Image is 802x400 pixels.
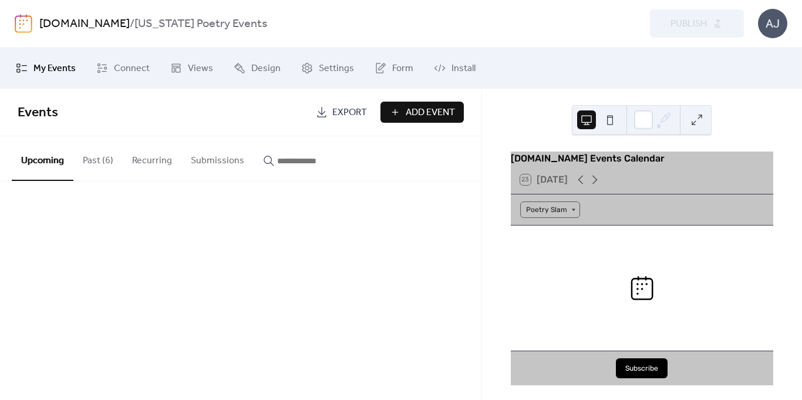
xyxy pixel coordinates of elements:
[18,100,58,126] span: Events
[251,62,281,76] span: Design
[134,13,267,35] b: [US_STATE] Poetry Events
[292,52,363,84] a: Settings
[130,13,134,35] b: /
[307,102,376,123] a: Export
[12,136,73,181] button: Upcoming
[123,136,181,180] button: Recurring
[758,9,787,38] div: AJ
[39,13,130,35] a: [DOMAIN_NAME]
[511,152,773,166] div: [DOMAIN_NAME] Events Calendar
[425,52,484,84] a: Install
[392,62,413,76] span: Form
[616,358,668,378] button: Subscribe
[87,52,159,84] a: Connect
[33,62,76,76] span: My Events
[332,106,367,120] span: Export
[319,62,354,76] span: Settings
[7,52,85,84] a: My Events
[406,106,455,120] span: Add Event
[188,62,213,76] span: Views
[380,102,464,123] button: Add Event
[366,52,422,84] a: Form
[181,136,254,180] button: Submissions
[451,62,476,76] span: Install
[73,136,123,180] button: Past (6)
[161,52,222,84] a: Views
[225,52,289,84] a: Design
[114,62,150,76] span: Connect
[15,14,32,33] img: logo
